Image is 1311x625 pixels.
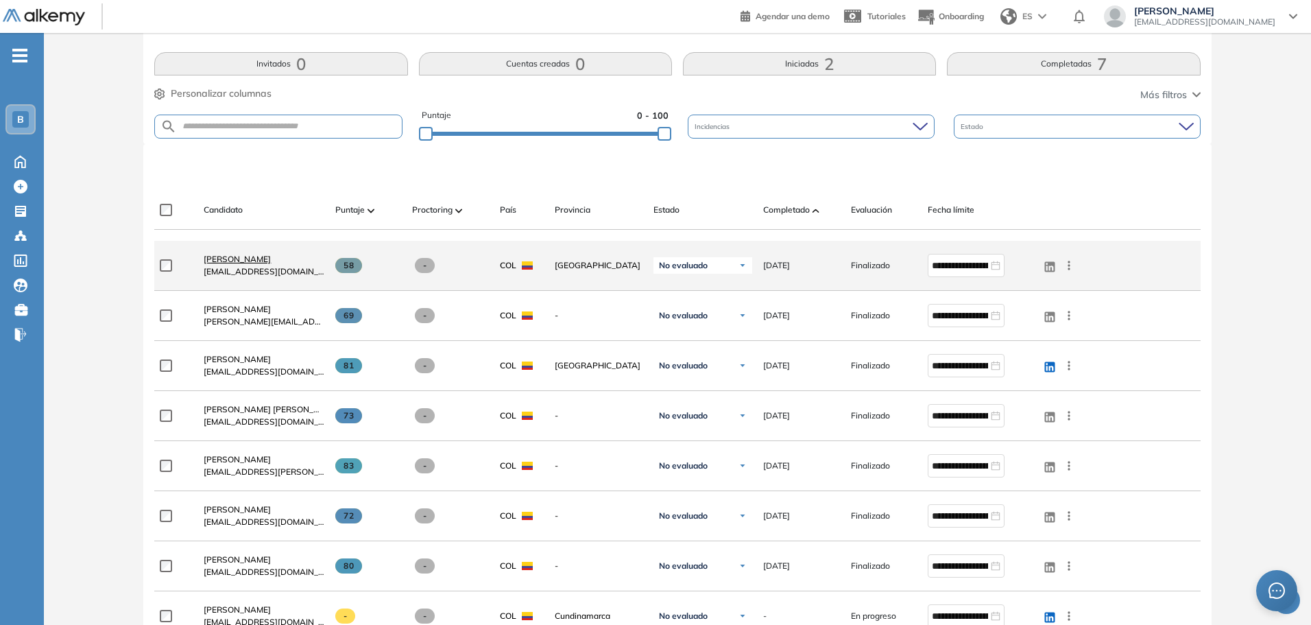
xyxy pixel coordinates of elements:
[763,510,790,522] span: [DATE]
[653,204,679,216] span: Estado
[961,121,986,132] span: Estado
[738,512,747,520] img: Ícono de flecha
[415,258,435,273] span: -
[763,560,790,572] span: [DATE]
[500,460,516,472] span: COL
[204,304,271,314] span: [PERSON_NAME]
[555,259,642,272] span: [GEOGRAPHIC_DATA]
[422,109,451,122] span: Puntaje
[204,504,271,515] span: [PERSON_NAME]
[335,508,362,523] span: 72
[204,316,324,328] span: [PERSON_NAME][EMAIL_ADDRESS][DOMAIN_NAME]
[851,510,890,522] span: Finalizado
[204,566,324,578] span: [EMAIL_ADDRESS][DOMAIN_NAME]
[851,410,890,422] span: Finalizado
[204,466,324,478] span: [EMAIL_ADDRESS][PERSON_NAME][DOMAIN_NAME]
[204,354,271,364] span: [PERSON_NAME]
[500,204,516,216] span: País
[522,562,533,570] img: COL
[555,460,642,472] span: -
[659,561,708,571] span: No evaluado
[688,115,935,139] div: Incidencias
[335,258,362,273] span: 58
[813,209,819,213] img: [missing "en.ARROW_ALT" translation]
[204,404,340,414] span: [PERSON_NAME] [PERSON_NAME]
[756,11,830,21] span: Agendar una demo
[851,560,890,572] span: Finalizado
[939,11,984,21] span: Onboarding
[1038,14,1046,19] img: arrow
[500,309,516,322] span: COL
[204,604,324,616] a: [PERSON_NAME]
[555,510,642,522] span: -
[500,610,516,622] span: COL
[204,554,324,566] a: [PERSON_NAME]
[204,554,271,565] span: [PERSON_NAME]
[522,311,533,320] img: COL
[500,560,516,572] span: COL
[500,359,516,372] span: COL
[204,454,271,464] span: [PERSON_NAME]
[851,359,890,372] span: Finalizado
[1140,88,1201,102] button: Más filtros
[851,204,892,216] span: Evaluación
[204,516,324,528] span: [EMAIL_ADDRESS][DOMAIN_NAME]
[204,254,271,264] span: [PERSON_NAME]
[867,11,906,21] span: Tutoriales
[204,416,324,428] span: [EMAIL_ADDRESS][DOMAIN_NAME]
[204,403,324,416] a: [PERSON_NAME] [PERSON_NAME]
[1140,88,1187,102] span: Más filtros
[154,52,407,75] button: Invitados0
[522,261,533,270] img: COL
[204,453,324,466] a: [PERSON_NAME]
[522,462,533,470] img: COL
[851,259,890,272] span: Finalizado
[204,266,324,278] span: [EMAIL_ADDRESS][DOMAIN_NAME]
[335,308,362,323] span: 69
[851,460,890,472] span: Finalizado
[555,359,642,372] span: [GEOGRAPHIC_DATA]
[335,458,362,473] span: 83
[659,360,708,371] span: No evaluado
[500,510,516,522] span: COL
[738,261,747,270] img: Ícono de flecha
[522,512,533,520] img: COL
[659,310,708,321] span: No evaluado
[683,52,936,75] button: Iniciadas2
[204,253,324,266] a: [PERSON_NAME]
[522,412,533,420] img: COL
[738,612,747,620] img: Ícono de flecha
[741,7,830,23] a: Agendar una demo
[204,303,324,316] a: [PERSON_NAME]
[659,510,708,521] span: No evaluado
[204,604,271,615] span: [PERSON_NAME]
[522,362,533,370] img: COL
[555,309,642,322] span: -
[917,2,984,32] button: Onboarding
[335,558,362,574] span: 80
[204,366,324,378] span: [EMAIL_ADDRESS][DOMAIN_NAME]
[522,612,533,620] img: COL
[851,610,896,622] span: En progreso
[415,358,435,373] span: -
[1134,16,1275,27] span: [EMAIL_ADDRESS][DOMAIN_NAME]
[659,611,708,622] span: No evaluado
[738,362,747,370] img: Ícono de flecha
[738,462,747,470] img: Ícono de flecha
[415,308,435,323] span: -
[500,410,516,422] span: COL
[738,562,747,570] img: Ícono de flecha
[763,259,790,272] span: [DATE]
[1000,8,1017,25] img: world
[204,504,324,516] a: [PERSON_NAME]
[851,309,890,322] span: Finalizado
[763,410,790,422] span: [DATE]
[954,115,1201,139] div: Estado
[555,410,642,422] span: -
[335,204,365,216] span: Puntaje
[763,309,790,322] span: [DATE]
[500,259,516,272] span: COL
[555,204,590,216] span: Provincia
[160,118,177,135] img: SEARCH_ALT
[415,508,435,523] span: -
